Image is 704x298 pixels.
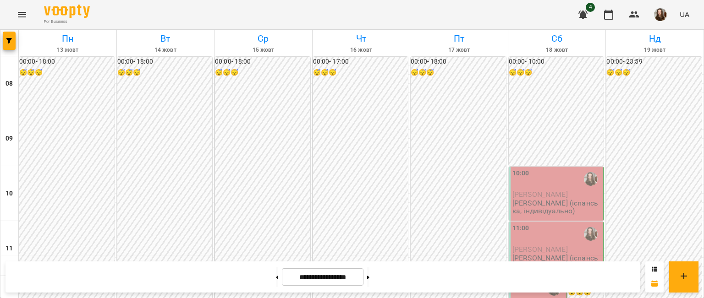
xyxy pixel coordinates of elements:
[20,46,115,54] h6: 13 жовт
[512,223,529,233] label: 11:00
[20,32,115,46] h6: Пн
[411,68,506,78] h6: 😴😴😴
[11,4,33,26] button: Menu
[676,6,693,23] button: UA
[117,68,213,78] h6: 😴😴😴
[586,3,595,12] span: 4
[19,57,115,67] h6: 00:00 - 18:00
[606,68,702,78] h6: 😴😴😴
[117,57,213,67] h6: 00:00 - 18:00
[313,68,408,78] h6: 😴😴😴
[411,57,506,67] h6: 00:00 - 18:00
[5,134,13,144] h6: 09
[509,68,604,78] h6: 😴😴😴
[510,32,605,46] h6: Сб
[654,8,667,21] img: f828951e34a2a7ae30fa923eeeaf7e77.jpg
[606,57,702,67] h6: 00:00 - 23:59
[412,32,506,46] h6: Пт
[44,5,90,18] img: Voopty Logo
[509,57,604,67] h6: 00:00 - 10:00
[512,199,602,215] p: [PERSON_NAME] (іспанська, індивідуально)
[216,32,311,46] h6: Ср
[314,46,409,54] h6: 16 жовт
[216,46,311,54] h6: 15 жовт
[412,46,506,54] h6: 17 жовт
[680,10,689,19] span: UA
[5,244,13,254] h6: 11
[5,189,13,199] h6: 10
[584,227,598,241] img: Гайдукевич Анна (і)
[313,57,408,67] h6: 00:00 - 17:00
[19,68,115,78] h6: 😴😴😴
[118,32,213,46] h6: Вт
[512,190,568,199] span: [PERSON_NAME]
[314,32,409,46] h6: Чт
[44,19,90,25] span: For Business
[118,46,213,54] h6: 14 жовт
[512,254,602,270] p: [PERSON_NAME] (іспанська, індивідуально)
[512,245,568,254] span: [PERSON_NAME]
[607,32,702,46] h6: Нд
[510,46,605,54] h6: 18 жовт
[512,168,529,179] label: 10:00
[215,57,310,67] h6: 00:00 - 18:00
[607,46,702,54] h6: 19 жовт
[5,79,13,89] h6: 08
[584,172,598,186] img: Гайдукевич Анна (і)
[215,68,310,78] h6: 😴😴😴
